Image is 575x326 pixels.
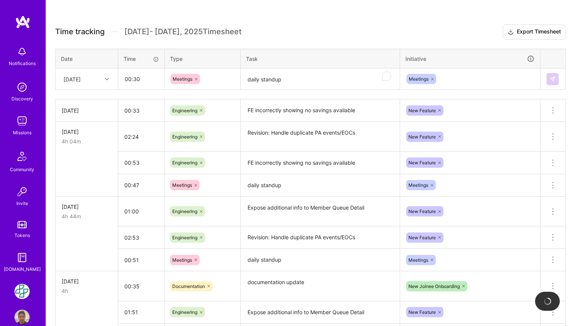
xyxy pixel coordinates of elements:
span: Engineering [172,235,197,240]
span: Engineering [172,160,197,165]
div: Time [124,55,159,63]
span: Meetings [173,76,192,82]
textarea: Expose additional info to Member Queue Detail [241,302,399,323]
span: New Joinee Onboarding [408,283,460,289]
div: 4h 44m [62,212,112,220]
div: [DATE] [62,203,112,211]
textarea: FE incorrectly showing no savings available [241,100,399,121]
textarea: Revision: Handle duplicate PA events/EOCs [241,227,399,248]
span: Engineering [172,108,197,113]
span: New Feature [408,160,436,165]
span: Meetings [172,257,192,263]
input: HH:MM [118,276,164,296]
div: [DATE] [62,277,112,285]
i: icon Chevron [105,77,109,81]
input: HH:MM [118,175,164,195]
div: [DATE] [62,128,112,136]
div: Notifications [9,59,36,67]
span: New Feature [408,208,436,214]
th: Date [56,49,118,68]
span: Meetings [409,76,429,82]
input: HH:MM [119,69,164,89]
span: New Feature [408,235,436,240]
span: Time tracking [55,27,105,37]
textarea: FE incorrectly showing no savings available [241,153,399,173]
img: Invite [14,184,30,199]
button: Export Timesheet [503,24,566,40]
textarea: daily standup [241,175,399,196]
span: New Feature [408,309,436,315]
img: logo [15,15,30,29]
textarea: Expose additional info to Member Queue Detail [241,197,399,226]
span: Meetings [172,182,192,188]
span: Engineering [172,208,197,214]
div: [DATE] [64,75,81,83]
div: Invite [16,199,28,207]
textarea: documentation update [241,272,399,301]
div: Discovery [11,95,33,103]
a: User Avatar [13,310,32,325]
img: User Avatar [14,310,30,325]
input: HH:MM [118,250,164,270]
span: New Feature [408,134,436,140]
input: HH:MM [118,153,164,173]
div: null [546,73,559,85]
img: loading [542,296,553,307]
img: bell [14,44,30,59]
span: Engineering [172,134,197,140]
input: HH:MM [118,201,164,221]
input: HH:MM [118,302,164,322]
div: Community [10,165,34,173]
div: Missions [13,129,32,137]
th: Type [165,49,241,68]
img: Community [13,147,31,165]
img: discovery [14,80,30,95]
input: HH:MM [118,127,164,147]
span: Engineering [172,309,197,315]
textarea: daily standup [241,250,399,270]
a: Counter Health: Team for Counter Health [13,284,32,299]
i: icon Download [508,28,514,36]
img: Submit [550,76,556,82]
textarea: To enrich screen reader interactions, please activate Accessibility in Grammarly extension settings [241,69,399,89]
img: guide book [14,250,30,265]
div: 4h [62,287,112,295]
input: HH:MM [118,227,164,248]
div: [DOMAIN_NAME] [4,265,41,273]
span: Documentation [172,283,205,289]
textarea: Revision: Handle duplicate PA events/EOCs [241,122,399,151]
img: teamwork [14,113,30,129]
div: 4h 04m [62,137,112,145]
input: HH:MM [118,100,164,121]
div: Initiative [405,54,535,63]
th: Task [241,49,400,68]
img: tokens [17,221,27,228]
div: [DATE] [62,107,112,114]
span: [DATE] - [DATE] , 2025 Timesheet [124,27,241,37]
span: New Feature [408,108,436,113]
span: Meetings [408,257,428,263]
img: Counter Health: Team for Counter Health [14,284,30,299]
span: Meetings [408,182,428,188]
div: Tokens [14,231,30,239]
